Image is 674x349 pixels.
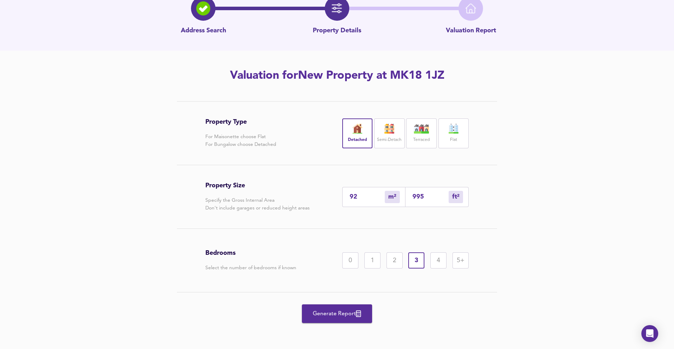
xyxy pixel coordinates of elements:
div: Semi-Detach [374,118,404,148]
div: m² [449,191,463,203]
div: Terraced [406,118,436,148]
img: house-icon [381,124,398,134]
h2: Valuation for New Property at MK18 1JZ [138,68,536,84]
div: m² [385,191,400,203]
p: Specify the Gross Internal Area Don't include garages or reduced height areas [205,196,310,212]
div: 1 [364,252,381,269]
div: Open Intercom Messenger [641,325,658,342]
div: 0 [342,252,358,269]
div: 5+ [452,252,469,269]
h3: Property Type [205,118,276,126]
span: Generate Report [309,309,365,319]
input: Sqft [412,193,449,200]
p: Property Details [313,26,361,35]
img: flat-icon [445,124,462,134]
label: Flat [450,136,457,144]
img: home-icon [465,3,476,14]
div: Flat [438,118,469,148]
p: For Maisonette choose Flat For Bungalow choose Detached [205,133,276,148]
div: Detached [342,118,372,148]
p: Valuation Report [446,26,496,35]
img: house-icon [413,124,430,134]
label: Detached [348,136,367,144]
div: 4 [430,252,447,269]
label: Semi-Detach [377,136,402,144]
button: Generate Report [302,304,372,323]
img: search-icon [196,1,210,15]
img: filter-icon [332,3,342,14]
img: house-icon [349,124,366,134]
h3: Bedrooms [205,249,296,257]
p: Select the number of bedrooms if known [205,264,296,272]
label: Terraced [413,136,430,144]
h3: Property Size [205,182,310,189]
input: Enter sqm [350,193,385,200]
div: 2 [386,252,403,269]
p: Address Search [181,26,226,35]
div: 3 [408,252,424,269]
